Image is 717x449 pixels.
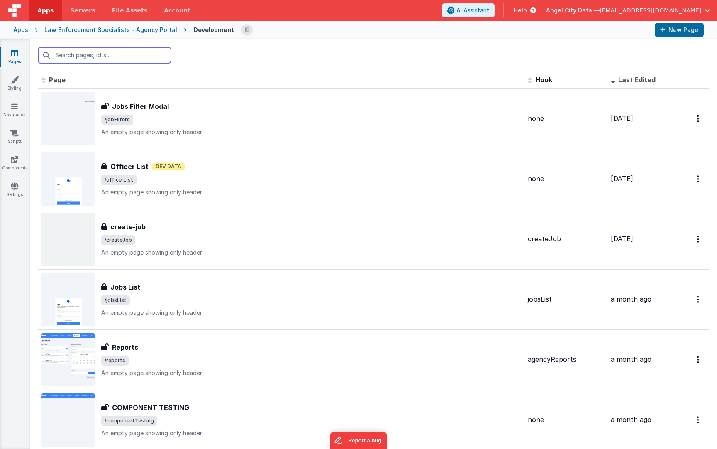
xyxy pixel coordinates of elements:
span: Apps [37,6,54,15]
span: [DATE] [611,174,633,183]
input: Search pages, id's ... [38,47,171,63]
span: /componentTesting [101,416,157,426]
span: Last Edited [618,76,656,84]
span: Angel City Data — [546,6,600,15]
span: /createJob [101,235,135,245]
span: a month ago [611,355,651,363]
button: Options [692,351,705,368]
h3: Jobs List [110,282,140,292]
div: none [528,415,604,424]
span: [DATE] [611,114,633,123]
p: An empty page showing only header [101,128,521,136]
div: jobsList [528,294,604,304]
button: Options [692,231,705,248]
div: createJob [528,234,604,244]
button: Options [692,411,705,428]
span: [EMAIL_ADDRESS][DOMAIN_NAME] [600,6,701,15]
button: AI Assistant [442,3,495,17]
span: a month ago [611,295,651,303]
span: Page [49,76,66,84]
p: An empty page showing only header [101,248,521,257]
button: Options [692,291,705,308]
h3: create-job [110,222,146,232]
span: /jobFilters [101,115,133,125]
span: Servers [70,6,95,15]
p: An empty page showing only header [101,309,521,317]
div: Law Enforcement Specialists - Agency Portal [44,26,177,34]
div: none [528,114,604,123]
img: 9990944320bbc1bcb8cfbc08cd9c0949 [241,24,253,36]
iframe: Marker.io feedback button [330,432,387,449]
button: Angel City Data — [EMAIL_ADDRESS][DOMAIN_NAME] [546,6,710,15]
p: An empty page showing only header [101,429,521,437]
h3: Jobs Filter Modal [112,101,169,111]
button: Options [692,110,705,127]
div: Apps [13,26,28,34]
span: /reports [101,356,129,366]
span: a month ago [611,415,651,424]
span: File Assets [112,6,148,15]
p: An empty page showing only header [101,188,521,196]
div: Development [193,26,234,34]
div: none [528,174,604,184]
h3: Reports [112,342,138,352]
span: Dev Data [152,163,185,170]
div: agencyReports [528,355,604,364]
button: Options [692,170,705,187]
span: /jobsList [101,295,130,305]
h3: Officer List [110,162,149,172]
span: [DATE] [611,235,633,243]
p: An empty page showing only header [101,369,521,377]
span: /officerList [101,175,137,185]
h3: COMPONENT TESTING [112,402,189,412]
span: Hook [535,76,552,84]
span: AI Assistant [456,6,489,15]
button: New Page [655,23,704,37]
span: Help [514,6,527,15]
